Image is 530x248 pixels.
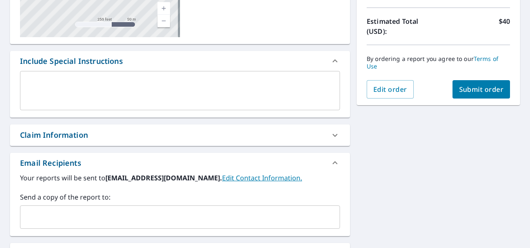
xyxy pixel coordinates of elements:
[105,173,222,182] b: [EMAIL_ADDRESS][DOMAIN_NAME].
[499,16,510,36] p: $40
[367,55,498,70] a: Terms of Use
[459,85,504,94] span: Submit order
[367,16,438,36] p: Estimated Total (USD):
[367,55,510,70] p: By ordering a report you agree to our
[20,56,123,67] div: Include Special Instructions
[20,173,340,183] label: Your reports will be sent to
[367,80,414,99] button: Edit order
[10,124,350,146] div: Claim Information
[157,15,170,27] a: Current Level 17, Zoom Out
[222,173,302,182] a: EditContactInfo
[10,51,350,71] div: Include Special Instructions
[10,153,350,173] div: Email Recipients
[373,85,407,94] span: Edit order
[20,192,340,202] label: Send a copy of the report to:
[20,157,81,169] div: Email Recipients
[20,129,88,141] div: Claim Information
[452,80,510,99] button: Submit order
[157,2,170,15] a: Current Level 17, Zoom In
